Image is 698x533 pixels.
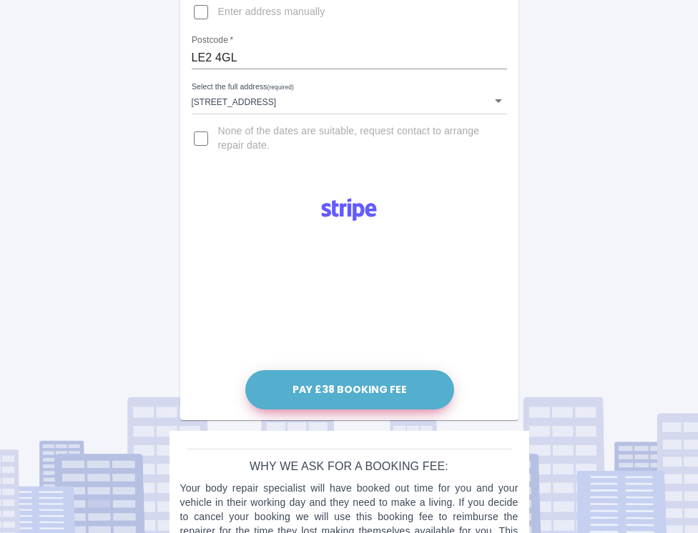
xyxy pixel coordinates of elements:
label: Select the full address [192,81,294,93]
button: Pay £38 Booking Fee [245,370,454,409]
small: (required) [267,84,293,91]
h6: Why we ask for a booking fee: [180,457,518,477]
label: Postcode [192,34,233,46]
span: None of the dates are suitable, request contact to arrange repair date. [218,124,496,153]
div: [STREET_ADDRESS] [192,88,507,114]
span: Enter address manually [218,5,325,19]
iframe: Secure payment input frame [242,231,456,366]
img: Logo [313,193,385,227]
